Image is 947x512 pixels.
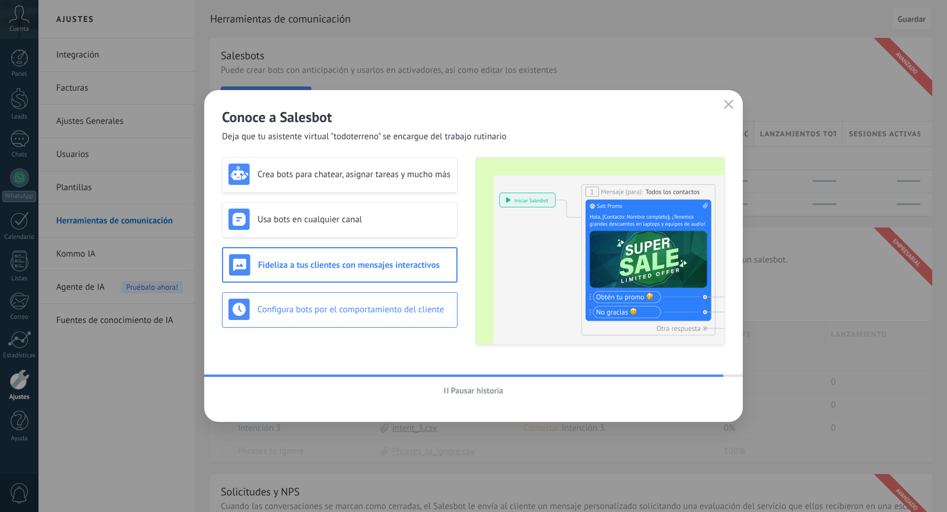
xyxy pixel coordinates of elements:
[451,386,504,395] span: Pausar historia
[258,260,450,271] h3: Fideliza a tus clientes con mensajes interactivos
[222,108,725,126] h2: Conoce a Salesbot
[257,169,451,180] h3: Crea bots para chatear, asignar tareas y mucho más
[257,304,451,315] h3: Configura bots por el comportamiento del cliente
[222,131,507,143] span: Deja que tu asistente virtual "todoterreno" se encargue del trabajo rutinario
[439,382,509,399] button: Pausar historia
[257,214,451,225] h3: Usa bots en cualquier canal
